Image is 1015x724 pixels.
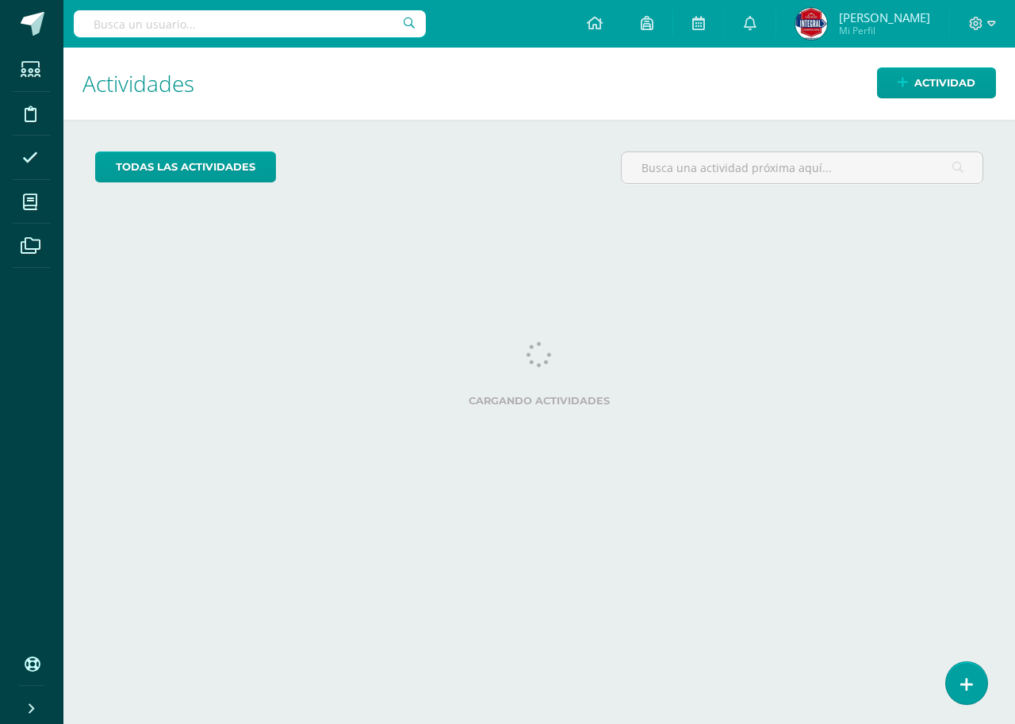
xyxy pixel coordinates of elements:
span: [PERSON_NAME] [839,10,930,25]
input: Busca un usuario... [74,10,426,37]
span: Mi Perfil [839,24,930,37]
label: Cargando actividades [95,395,983,407]
a: todas las Actividades [95,151,276,182]
img: 9479b67508c872087c746233754dda3e.png [795,8,827,40]
h1: Actividades [82,48,996,120]
input: Busca una actividad próxima aquí... [622,152,982,183]
a: Actividad [877,67,996,98]
span: Actividad [914,68,975,98]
